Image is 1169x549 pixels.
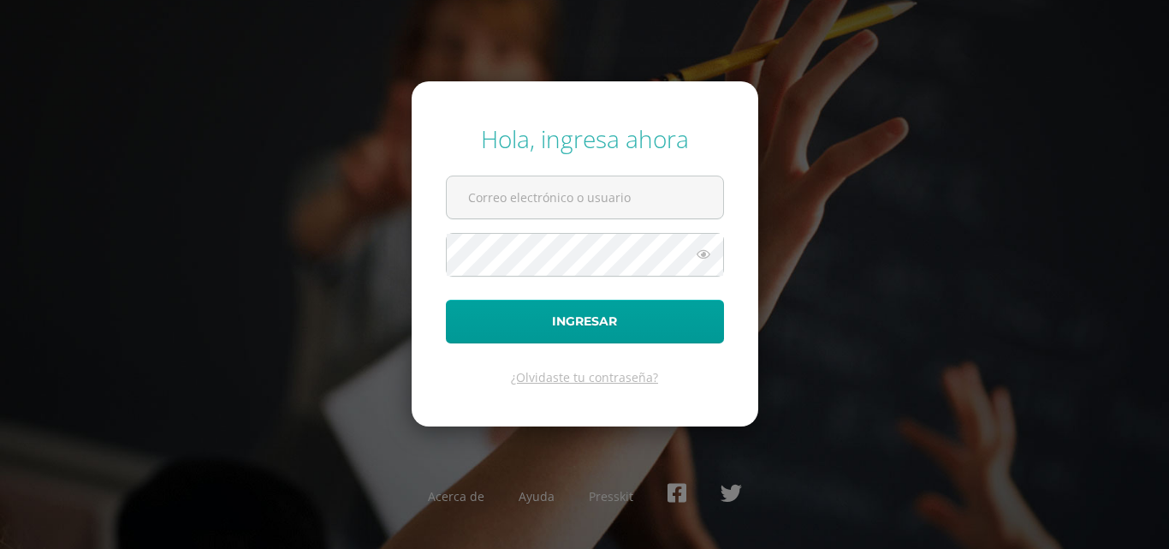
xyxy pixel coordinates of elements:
[519,488,555,504] a: Ayuda
[447,176,723,218] input: Correo electrónico o usuario
[511,369,658,385] a: ¿Olvidaste tu contraseña?
[589,488,633,504] a: Presskit
[446,122,724,155] div: Hola, ingresa ahora
[428,488,484,504] a: Acerca de
[446,300,724,343] button: Ingresar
